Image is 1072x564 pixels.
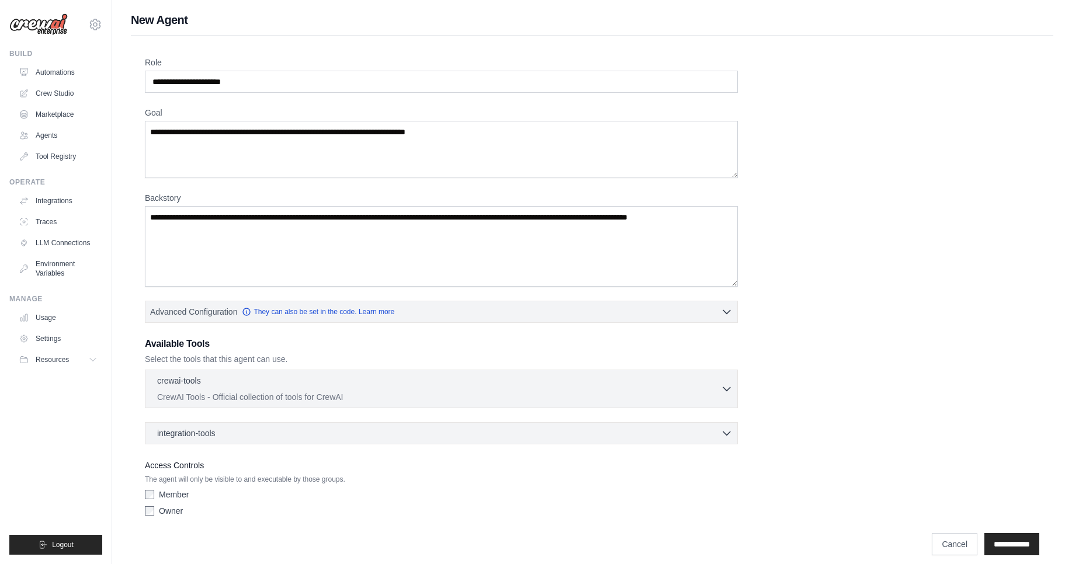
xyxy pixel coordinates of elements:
button: Logout [9,535,102,555]
a: Tool Registry [14,147,102,166]
a: Marketplace [14,105,102,124]
a: Crew Studio [14,84,102,103]
a: They can also be set in the code. Learn more [242,307,394,316]
label: Role [145,57,738,68]
label: Member [159,489,189,500]
a: Agents [14,126,102,145]
p: crewai-tools [157,375,201,387]
a: Settings [14,329,102,348]
p: Select the tools that this agent can use. [145,353,738,365]
button: Advanced Configuration They can also be set in the code. Learn more [145,301,737,322]
h1: New Agent [131,12,1053,28]
span: Resources [36,355,69,364]
label: Access Controls [145,458,738,472]
button: Resources [14,350,102,369]
button: crewai-tools CrewAI Tools - Official collection of tools for CrewAI [150,375,733,403]
a: LLM Connections [14,234,102,252]
a: Traces [14,213,102,231]
label: Backstory [145,192,738,204]
div: Manage [9,294,102,304]
label: Goal [145,107,738,119]
a: Cancel [932,533,977,555]
span: Advanced Configuration [150,306,237,318]
span: Logout [52,540,74,549]
a: Integrations [14,192,102,210]
div: Operate [9,177,102,187]
img: Logo [9,13,68,36]
div: Build [9,49,102,58]
a: Automations [14,63,102,82]
p: CrewAI Tools - Official collection of tools for CrewAI [157,391,721,403]
h3: Available Tools [145,337,738,351]
span: integration-tools [157,427,216,439]
label: Owner [159,505,183,517]
p: The agent will only be visible to and executable by those groups. [145,475,738,484]
button: integration-tools [150,427,733,439]
a: Environment Variables [14,255,102,283]
a: Usage [14,308,102,327]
